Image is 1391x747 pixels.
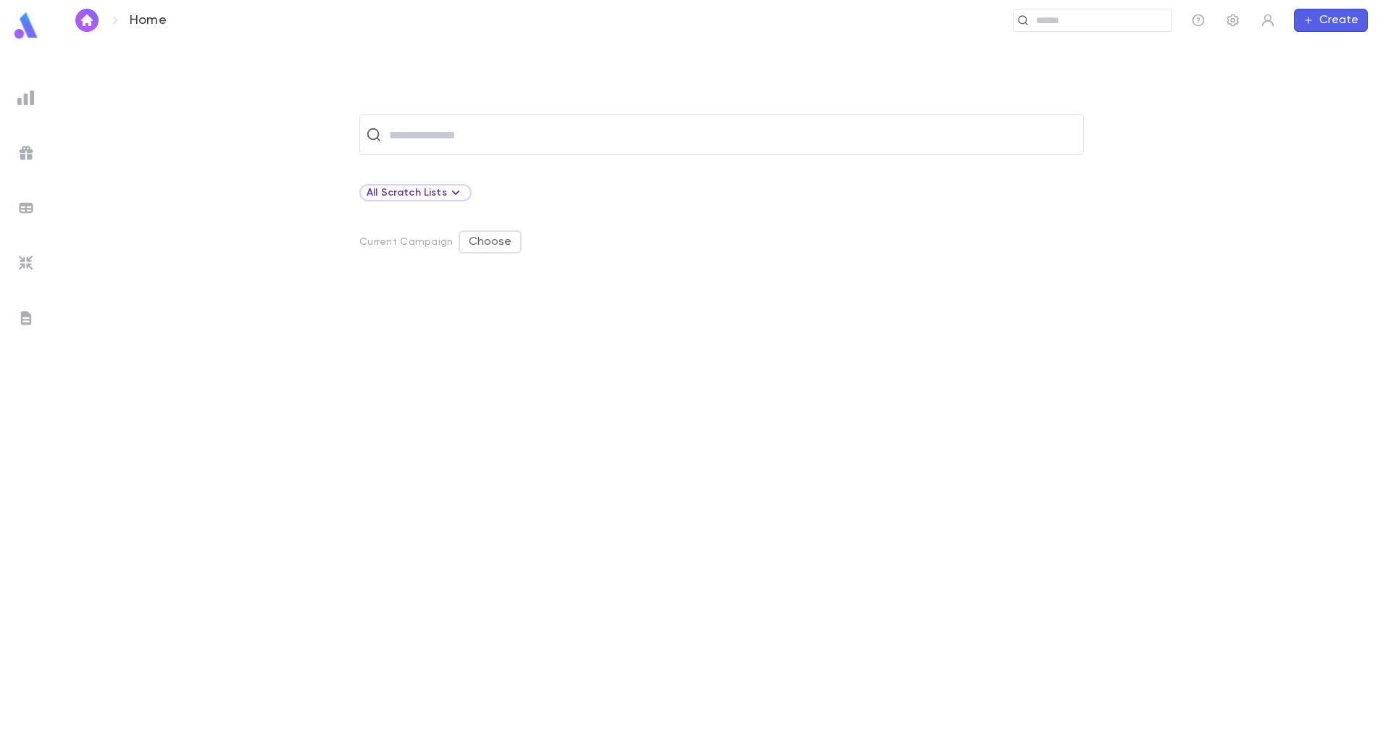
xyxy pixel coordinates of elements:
button: Choose [459,230,522,254]
p: Current Campaign [359,236,453,248]
img: reports_grey.c525e4749d1bce6a11f5fe2a8de1b229.svg [17,89,35,107]
img: home_white.a664292cf8c1dea59945f0da9f25487c.svg [78,14,96,26]
div: All Scratch Lists [367,184,464,201]
button: Create [1294,9,1368,32]
img: batches_grey.339ca447c9d9533ef1741baa751efc33.svg [17,199,35,217]
img: campaigns_grey.99e729a5f7ee94e3726e6486bddda8f1.svg [17,144,35,162]
div: All Scratch Lists [359,184,472,201]
img: imports_grey.530a8a0e642e233f2baf0ef88e8c9fcb.svg [17,254,35,272]
p: Home [130,12,167,28]
img: letters_grey.7941b92b52307dd3b8a917253454ce1c.svg [17,309,35,327]
img: logo [12,12,41,40]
